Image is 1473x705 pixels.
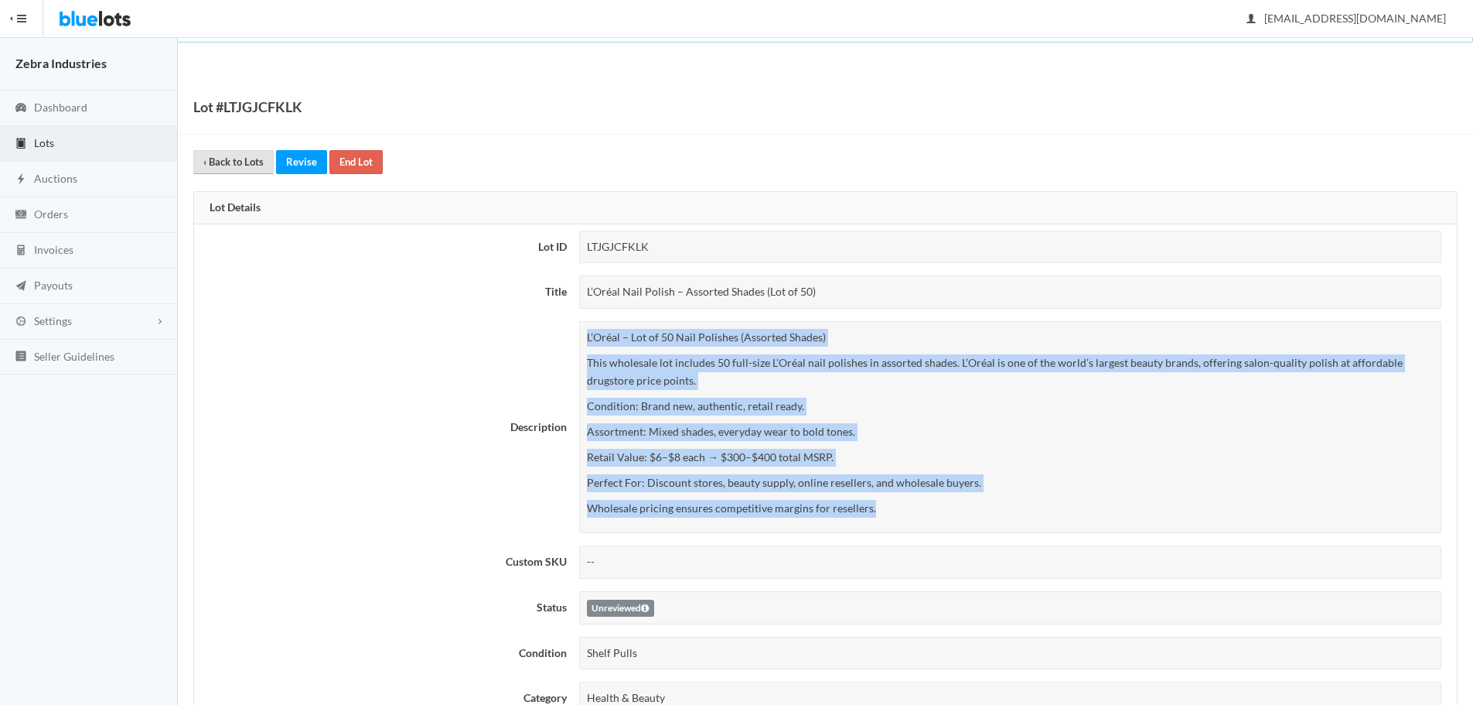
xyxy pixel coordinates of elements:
span: Seller Guidelines [34,350,114,363]
p: Wholesale pricing ensures competitive margins for resellers. [587,500,1434,518]
p: Assortment: Mixed shades, everyday wear to bold tones. [587,423,1434,441]
th: Custom SKU [194,539,573,585]
p: This wholesale lot includes 50 full-size L’Oréal nail polishes in assorted shades. L’Oréal is one... [587,354,1434,389]
p: Retail Value: $6–$8 each → $300–$400 total MSRP. [587,449,1434,467]
span: [EMAIL_ADDRESS][DOMAIN_NAME] [1247,12,1446,25]
span: Orders [34,207,68,221]
div: LTJGJCFKLK [579,231,1441,264]
ion-icon: list box [13,350,29,364]
span: Settings [34,314,72,327]
th: Condition [194,631,573,676]
div: Shelf Pulls [579,637,1441,670]
th: Lot ID [194,224,573,270]
th: Description [194,315,573,539]
div: -- [579,546,1441,579]
ion-icon: speedometer [13,101,29,116]
label: Unreviewed [587,600,654,617]
p: L’Oréal – Lot of 50 Nail Polishes (Assorted Shades) [587,329,1434,347]
span: Invoices [34,243,73,256]
p: Perfect For: Discount stores, beauty supply, online resellers, and wholesale buyers. [587,474,1434,492]
span: Lots [34,136,54,149]
ion-icon: calculator [13,244,29,258]
div: Lot Details [194,192,1457,224]
a: ‹ Back to Lots [193,150,274,174]
ion-icon: paper plane [13,279,29,294]
ion-icon: cog [13,315,29,330]
ion-icon: person [1243,12,1259,27]
a: Revise [276,150,327,174]
ion-icon: flash [13,173,29,187]
span: Payouts [34,279,73,292]
p: Condition: Brand new, authentic, retail ready. [587,398,1434,416]
h1: Lot #LTJGJCFKLK [193,95,302,118]
strong: Zebra Industries [15,56,107,70]
th: Status [194,585,573,631]
a: End Lot [329,150,383,174]
ion-icon: clipboard [13,137,29,152]
ion-icon: cash [13,208,29,223]
div: L’Oréal Nail Polish – Assorted Shades (Lot of 50) [579,275,1441,309]
span: Auctions [34,172,77,185]
th: Title [194,269,573,315]
span: Dashboard [34,101,87,114]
